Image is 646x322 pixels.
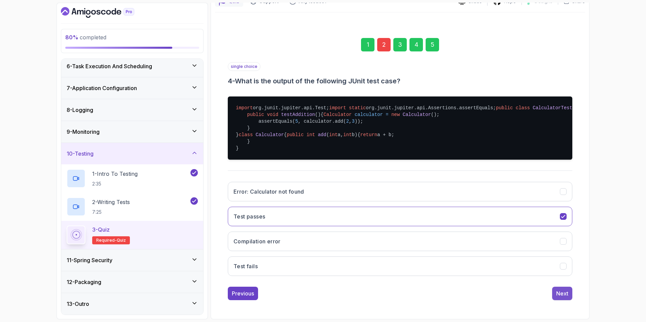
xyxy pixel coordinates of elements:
span: int [307,132,315,137]
span: Required- [96,238,117,243]
button: Test fails [228,256,572,276]
div: Next [556,289,568,297]
button: Test passes [228,207,572,226]
span: public [287,132,303,137]
span: int [343,132,352,137]
p: 3 - Quiz [92,226,110,234]
button: Compilation error [228,232,572,251]
button: 13-Outro [61,293,203,315]
h3: 8 - Logging [67,106,93,114]
span: add [318,132,326,137]
button: 3-QuizRequired-quiz [67,226,198,244]
button: 2-Writing Tests7:25 [67,197,198,216]
h3: Test fails [234,262,258,270]
span: Calculator [256,132,284,137]
button: 8-Logging [61,99,203,121]
span: 5 [295,119,298,124]
span: Calculator [403,112,431,117]
span: ( a, b) [326,132,357,137]
button: Next [552,287,572,300]
span: public [247,112,264,117]
span: static [349,105,366,111]
span: public [496,105,513,111]
span: calculator [355,112,383,117]
div: 5 [426,38,439,51]
span: = [386,112,388,117]
span: quiz [117,238,126,243]
button: 11-Spring Security [61,249,203,271]
pre: org.junit.jupiter.api.Test; org.junit.jupiter.api.Assertions.assertEquals; { { (); assertEquals( ... [228,96,572,160]
h3: 11 - Spring Security [67,256,112,264]
span: 2 [346,119,349,124]
button: 10-Testing [61,143,203,164]
button: 1-Intro To Testing2:35 [67,169,198,188]
p: 1 - Intro To Testing [92,170,138,178]
h3: 7 - Application Configuration [67,84,137,92]
span: () [315,112,321,117]
h3: 4 - What is the output of the following JUnit test case? [228,76,572,86]
span: 80 % [65,34,78,41]
span: Calculator [324,112,352,117]
p: single choice [228,62,260,71]
h3: 12 - Packaging [67,278,101,286]
span: return [360,132,377,137]
button: 9-Monitoring [61,121,203,143]
a: Dashboard [61,7,150,18]
p: 7:25 [92,209,130,215]
button: 12-Packaging [61,271,203,293]
span: int [329,132,337,137]
span: class [239,132,253,137]
div: 4 [409,38,423,51]
span: new [391,112,400,117]
button: Error: Calculator not found [228,182,572,201]
button: 7-Application Configuration [61,77,203,99]
span: import [236,105,253,111]
div: 3 [393,38,407,51]
h3: Test passes [234,212,265,220]
p: 2:35 [92,180,138,187]
div: 2 [377,38,391,51]
div: 1 [361,38,374,51]
span: CalculatorTest [533,105,572,111]
button: Previous [228,287,258,300]
span: completed [65,34,106,41]
h3: 10 - Testing [67,150,94,158]
button: 6-Task Execution And Scheduling [61,55,203,77]
h3: 9 - Monitoring [67,128,100,136]
h3: 13 - Outro [67,300,89,308]
span: class [516,105,530,111]
span: void [267,112,278,117]
p: 2 - Writing Tests [92,198,130,206]
h3: Error: Calculator not found [234,188,304,196]
span: import [329,105,346,111]
h3: 6 - Task Execution And Scheduling [67,62,152,70]
span: testAddition [281,112,315,117]
div: Previous [232,289,254,297]
span: 3 [352,119,354,124]
h3: Compilation error [234,237,281,245]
